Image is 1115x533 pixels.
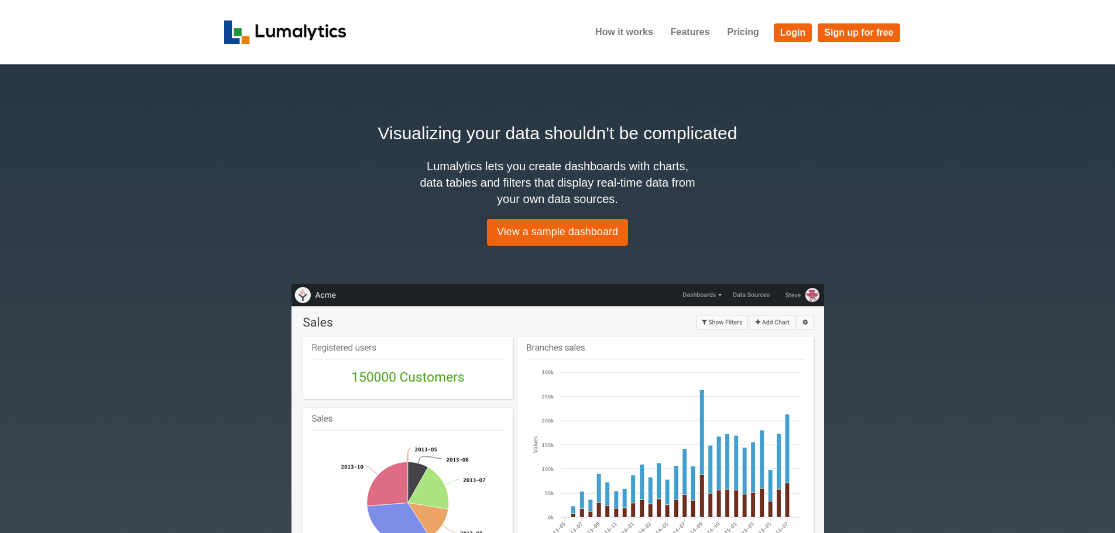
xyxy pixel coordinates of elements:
[718,18,767,47] a: Pricing
[417,158,698,207] h4: Lumalytics lets you create dashboards with charts, data tables and filters that display real-time...
[774,23,812,42] a: Login
[487,219,628,246] a: View a sample dashboard
[224,20,346,44] img: logo_v2-f34f87db3d4d9f5311d6c47995059ad6168825a3e1eb260e01c8041e89355404.png
[662,18,719,47] a: Features
[818,23,900,42] a: Sign up for free
[224,120,891,146] h2: Visualizing your data shouldn't be complicated
[586,18,662,47] a: How it works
